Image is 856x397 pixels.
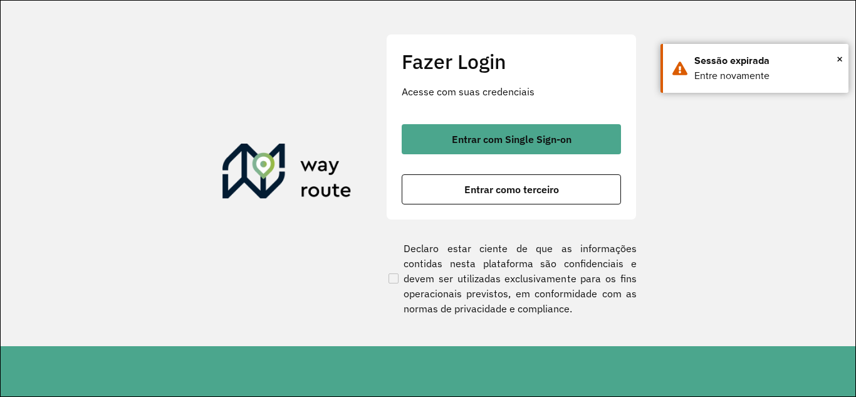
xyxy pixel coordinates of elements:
[464,184,559,194] span: Entrar como terceiro
[402,174,621,204] button: button
[694,68,839,83] div: Entre novamente
[837,50,843,68] span: ×
[222,144,352,204] img: Roteirizador AmbevTech
[837,50,843,68] button: Close
[402,124,621,154] button: button
[452,134,572,144] span: Entrar com Single Sign-on
[402,50,621,73] h2: Fazer Login
[402,84,621,99] p: Acesse com suas credenciais
[386,241,637,316] label: Declaro estar ciente de que as informações contidas nesta plataforma são confidenciais e devem se...
[694,53,839,68] div: Sessão expirada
